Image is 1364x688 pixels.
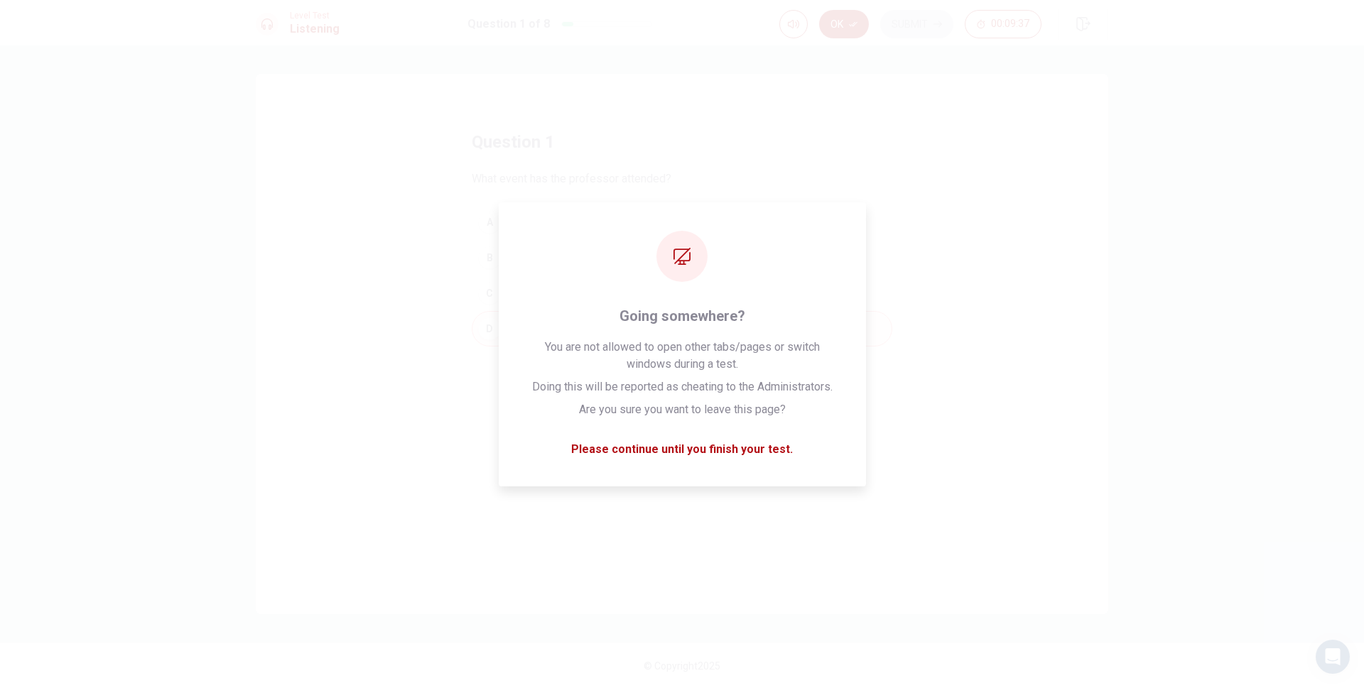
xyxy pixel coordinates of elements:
h1: Question 1 of 8 [467,16,550,33]
button: CA concert in which all of his students performed [472,275,892,311]
span: A play in which [PERSON_NAME] performed [507,249,725,266]
h4: question 1 [472,131,555,153]
span: What event has the professor attended? [472,170,671,187]
span: A concert in which all of his students performed [507,285,744,302]
span: © Copyright 2025 [644,660,720,672]
div: A [478,211,501,234]
div: Open Intercom Messenger [1316,640,1350,674]
h1: Listening [290,21,340,38]
button: Ok [819,10,869,38]
span: A concert in which [PERSON_NAME] performed [507,320,742,337]
button: BA play in which [PERSON_NAME] performed [472,240,892,275]
span: 00:09:37 [991,18,1029,30]
button: AA play in which all of his students performed [472,204,892,240]
div: C [478,282,501,305]
span: A play in which all of his students performed [507,214,727,231]
button: 00:09:37 [965,10,1041,38]
div: D [478,317,501,340]
span: Level Test [290,11,340,21]
button: DA concert in which [PERSON_NAME] performed [472,311,892,346]
div: B [478,246,501,269]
